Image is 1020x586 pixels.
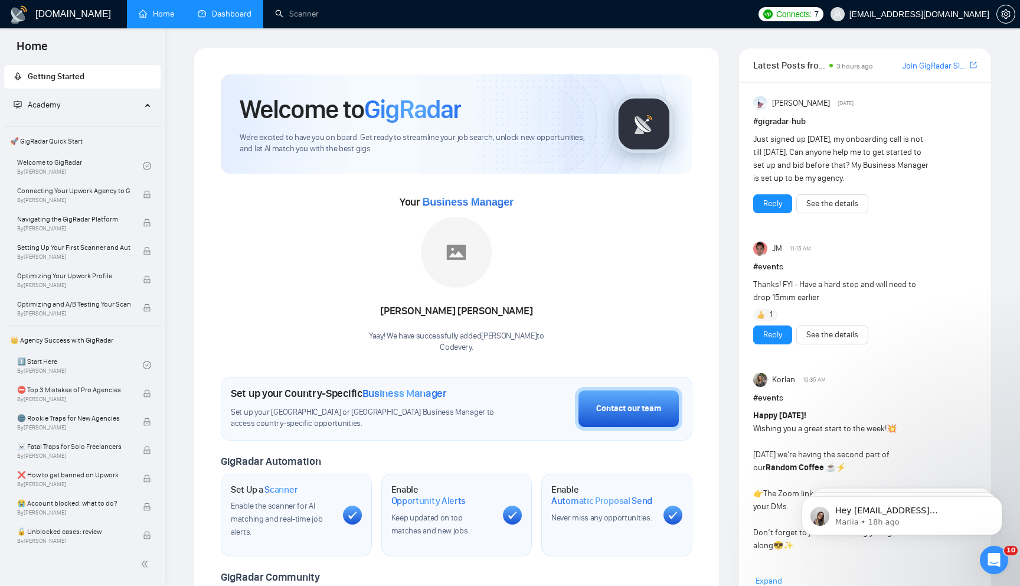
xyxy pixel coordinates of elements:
[5,328,159,352] span: 👑 Agency Success with GigRadar
[17,270,130,282] span: Optimizing Your Upwork Profile
[9,5,28,24] img: logo
[753,325,792,344] button: Reply
[17,253,130,261] span: By [PERSON_NAME]
[364,93,461,125] span: GigRadar
[143,446,151,454] span: lock
[17,526,130,538] span: 🔓 Unblocked cases: review
[773,541,783,551] span: 😎
[4,65,161,89] li: Getting Started
[17,424,130,431] span: By [PERSON_NAME]
[17,412,130,424] span: 🌚 Rookie Traps for New Agencies
[422,196,513,208] span: Business Manager
[143,190,151,198] span: lock
[753,96,767,110] img: Anisuzzaman Khan
[796,325,868,344] button: See the details
[996,9,1015,19] a: setting
[14,100,22,109] span: fund-projection-screen
[903,60,967,73] a: Join GigRadar Slack Community
[826,463,836,473] span: ☕
[143,219,151,227] span: lock
[757,311,765,319] img: 👍
[1004,546,1018,555] span: 10
[143,304,151,312] span: lock
[17,282,130,289] span: By [PERSON_NAME]
[753,115,977,128] h1: # gigradar-hub
[391,495,466,507] span: Opportunity Alerts
[369,342,544,353] p: Codevery .
[783,541,793,551] span: ✨
[753,489,763,499] span: 👉
[997,9,1015,19] span: setting
[763,328,782,341] a: Reply
[814,8,819,21] span: 7
[231,484,297,496] h1: Set Up a
[17,185,130,197] span: Connecting Your Upwork Agency to GigRadar
[143,162,151,170] span: check-circle
[17,225,130,232] span: By [PERSON_NAME]
[772,242,782,255] span: JM
[400,196,514,209] span: Your
[614,95,674,154] img: gigradar-logo.png
[766,463,824,473] strong: Random Coffee
[763,197,782,210] a: Reply
[231,407,502,429] span: Set up your [GEOGRAPHIC_DATA] or [GEOGRAPHIC_DATA] Business Manager to access country-specific op...
[231,501,322,537] span: Enable the scanner for AI matching and real-time job alerts.
[753,58,826,73] span: Latest Posts from the GigRadar Community
[753,392,977,405] h1: # events
[753,133,932,185] div: Just signed up [DATE], my onboarding call is not till [DATE]. Can anyone help me to get started t...
[753,411,806,421] strong: Happy [DATE]!
[833,10,842,18] span: user
[17,538,130,545] span: By [PERSON_NAME]
[264,484,297,496] span: Scanner
[803,375,826,385] span: 10:35 AM
[275,9,319,19] a: searchScanner
[17,213,130,225] span: Navigating the GigRadar Platform
[770,309,773,321] span: 1
[753,373,767,387] img: Korlan
[796,194,868,213] button: See the details
[970,60,977,71] a: export
[240,132,596,155] span: We're excited to have you on board. Get ready to streamline your job search, unlock new opportuni...
[970,60,977,70] span: export
[17,153,143,179] a: Welcome to GigRadarBy[PERSON_NAME]
[17,310,130,317] span: By [PERSON_NAME]
[753,278,932,304] div: Thanks! FYI - Have a hard stop and will need to drop 15mim earlier
[17,469,130,481] span: ❌ How to get banned on Upwork
[790,243,811,254] span: 11:15 AM
[143,418,151,426] span: lock
[806,197,858,210] a: See the details
[17,497,130,509] span: 😭 Account blocked: what to do?
[140,558,152,570] span: double-left
[143,474,151,483] span: lock
[143,361,151,369] span: check-circle
[806,328,858,341] a: See the details
[14,100,60,110] span: Academy
[17,384,130,396] span: ⛔ Top 3 Mistakes of Pro Agencies
[143,389,151,398] span: lock
[14,72,22,80] span: rocket
[753,242,767,256] img: JM
[763,9,773,19] img: upwork-logo.png
[551,513,652,523] span: Never miss any opportunities.
[756,576,782,586] span: Expand
[240,93,461,125] h1: Welcome to
[887,424,897,434] span: 💥
[753,194,792,213] button: Reply
[776,8,812,21] span: Connects:
[143,503,151,511] span: lock
[838,98,854,109] span: [DATE]
[17,352,143,378] a: 1️⃣ Start HereBy[PERSON_NAME]
[17,396,130,403] span: By [PERSON_NAME]
[980,546,1008,574] iframe: Intercom live chat
[803,567,813,577] span: ☺️
[7,38,57,63] span: Home
[221,455,321,468] span: GigRadar Automation
[772,373,795,386] span: Korlan
[362,387,447,400] span: Business Manager
[143,247,151,255] span: lock
[596,402,661,415] div: Contact our team
[198,9,251,19] a: dashboardDashboard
